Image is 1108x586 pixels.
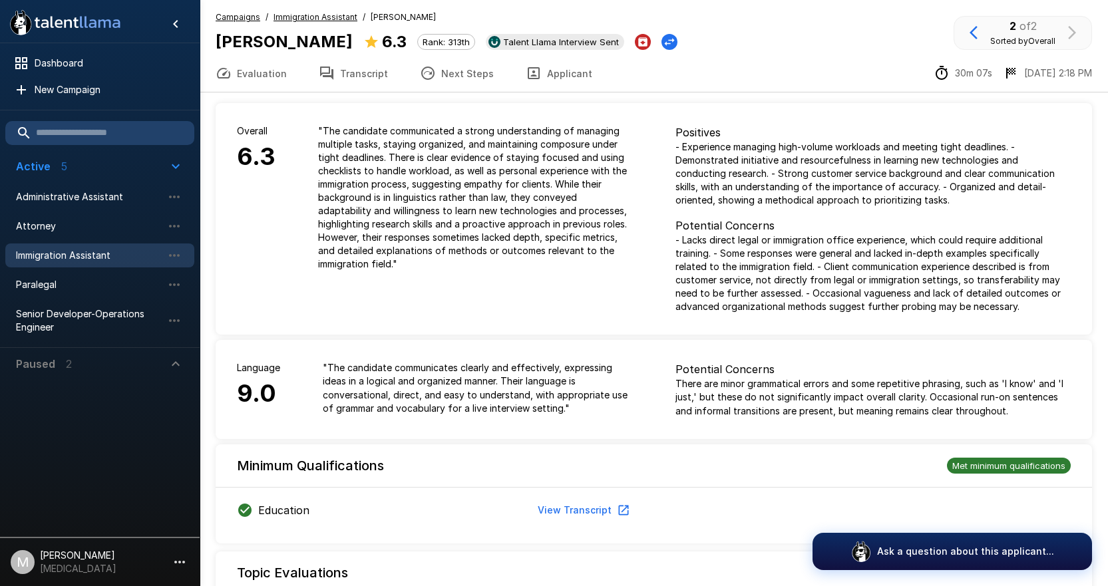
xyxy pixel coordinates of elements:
p: Language [237,361,280,374]
b: 6.3 [382,32,407,51]
p: " The candidate communicates clearly and effectively, expressing ideas in a logical and organized... [323,361,633,414]
b: [PERSON_NAME] [216,32,353,51]
img: ukg_logo.jpeg [488,36,500,48]
div: The time between starting and completing the interview [934,65,992,81]
b: 2 [1010,19,1016,33]
button: View Transcript [532,498,633,523]
u: Immigration Assistant [274,12,357,22]
p: Overall [237,124,276,138]
p: - Lacks direct legal or immigration office experience, which could require additional training. -... [675,233,1071,313]
button: Next Steps [404,55,510,92]
h6: Topic Evaluations [237,562,348,583]
div: The date and time when the interview was completed [1003,65,1092,81]
span: Rank: 313th [418,37,474,47]
p: " The candidate communicated a strong understanding of managing multiple tasks, staying organized... [318,124,633,271]
p: 30m 07s [955,67,992,80]
span: / [266,11,268,24]
span: / [363,11,365,24]
span: Talent Llama Interview Sent [498,37,624,47]
h6: 9.0 [237,374,280,413]
div: View profile in UKG [486,34,624,50]
span: [PERSON_NAME] [371,11,436,24]
p: Ask a question about this applicant... [877,545,1054,558]
button: Evaluation [200,55,303,92]
p: There are minor grammatical errors and some repetitive phrasing, such as 'I know' and 'I just,' b... [675,377,1071,417]
button: Transcript [303,55,404,92]
span: Sorted by Overall [990,36,1055,46]
button: Ask a question about this applicant... [813,533,1092,570]
img: logo_glasses@2x.png [850,541,872,562]
p: Potential Concerns [675,218,1071,233]
u: Campaigns [216,12,260,22]
button: Applicant [510,55,608,92]
h6: Minimum Qualifications [237,455,384,476]
span: of 2 [1019,19,1037,33]
button: Archive Applicant [635,34,651,50]
p: Positives [675,124,1071,140]
p: Potential Concerns [675,361,1071,377]
h6: 6.3 [237,138,276,176]
p: - Experience managing high-volume workloads and meeting tight deadlines. - Demonstrated initiativ... [675,140,1071,207]
p: [DATE] 2:18 PM [1024,67,1092,80]
button: Change Stage [661,34,677,50]
p: Education [258,502,309,518]
span: Met minimum qualifications [947,460,1071,471]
